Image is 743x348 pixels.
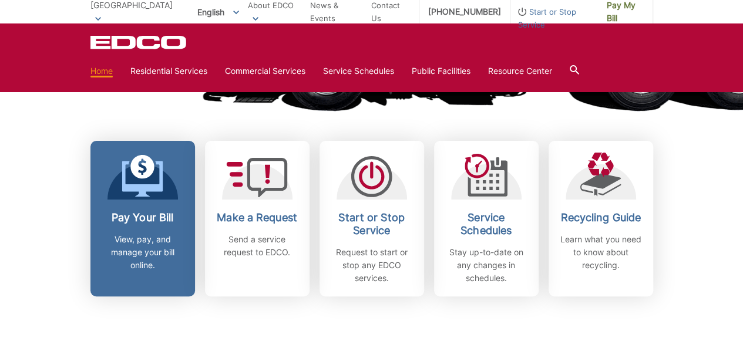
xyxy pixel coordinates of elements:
p: Request to start or stop any EDCO services. [328,246,415,285]
h2: Recycling Guide [557,211,644,224]
h2: Service Schedules [443,211,530,237]
p: View, pay, and manage your bill online. [99,233,186,272]
a: Service Schedules [323,65,394,77]
a: Home [90,65,113,77]
a: Commercial Services [225,65,305,77]
p: Stay up-to-date on any changes in schedules. [443,246,530,285]
h2: Make a Request [214,211,301,224]
a: Make a Request Send a service request to EDCO. [205,141,310,296]
a: EDCD logo. Return to the homepage. [90,35,188,49]
a: Resource Center [488,65,552,77]
span: English [189,2,248,22]
h2: Start or Stop Service [328,211,415,237]
p: Learn what you need to know about recycling. [557,233,644,272]
a: Pay Your Bill View, pay, and manage your bill online. [90,141,195,296]
h2: Pay Your Bill [99,211,186,224]
p: Send a service request to EDCO. [214,233,301,259]
a: Residential Services [130,65,207,77]
a: Public Facilities [412,65,470,77]
a: Recycling Guide Learn what you need to know about recycling. [549,141,653,296]
a: Service Schedules Stay up-to-date on any changes in schedules. [434,141,539,296]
